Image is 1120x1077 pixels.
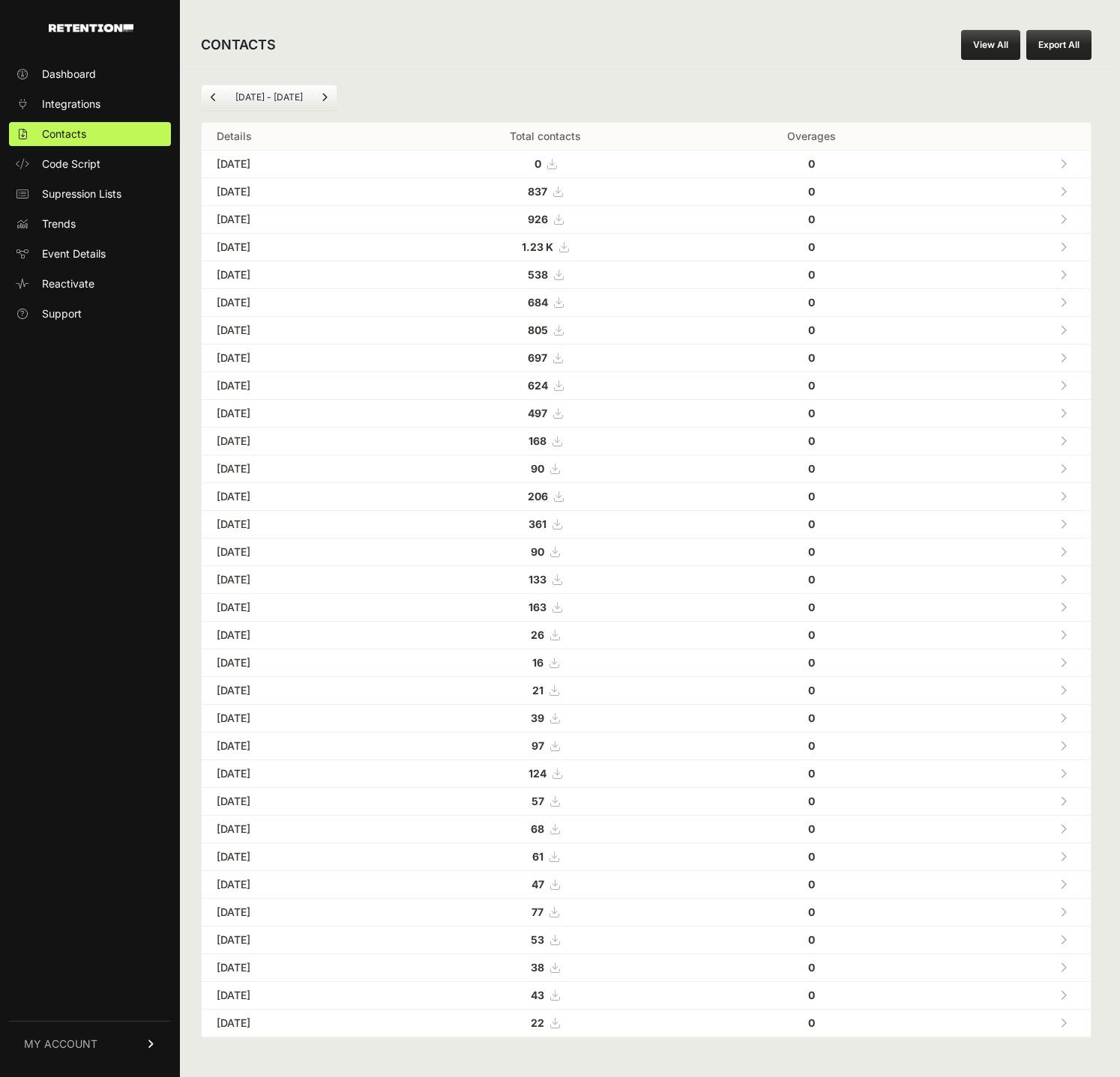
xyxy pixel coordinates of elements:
a: 97 [532,739,559,752]
strong: 133 [529,573,547,586]
span: MY ACCOUNT [24,1037,97,1052]
td: [DATE] [202,345,395,372]
h2: CONTACTS [201,34,276,55]
strong: 43 [531,989,544,1001]
td: [DATE] [202,622,395,649]
td: [DATE] [202,1010,395,1037]
strong: 0 [808,518,815,530]
span: Integrations [42,97,100,112]
strong: 0 [808,601,815,613]
a: Support [9,302,171,326]
td: [DATE] [202,455,395,483]
strong: 0 [808,712,815,724]
a: Code Script [9,152,171,176]
a: 68 [531,822,559,835]
td: [DATE] [202,677,395,705]
span: Supression Lists [42,186,121,201]
strong: 90 [531,545,544,558]
strong: 16 [532,656,544,669]
strong: 53 [531,933,544,946]
strong: 61 [532,850,544,863]
td: [DATE] [202,511,395,538]
li: [DATE] - [DATE] [226,91,312,103]
a: 21 [532,684,559,697]
th: Total contacts [395,123,695,151]
a: 61 [532,850,559,863]
strong: 97 [532,739,544,752]
td: [DATE] [202,982,395,1010]
strong: 206 [528,490,548,503]
strong: 361 [529,518,547,530]
strong: 0 [808,462,815,475]
td: [DATE] [202,483,395,511]
strong: 497 [528,407,547,419]
a: 26 [531,628,559,641]
strong: 0 [808,905,815,918]
a: 90 [531,545,559,558]
strong: 0 [808,490,815,503]
strong: 0 [808,434,815,447]
strong: 0 [808,961,815,974]
strong: 39 [531,712,544,724]
strong: 0 [808,185,815,198]
strong: 90 [531,462,544,475]
a: 133 [529,573,561,586]
strong: 0 [808,878,815,891]
a: MY ACCOUNT [9,1021,171,1067]
a: 624 [528,379,563,392]
a: Dashboard [9,62,171,86]
strong: 0 [808,213,815,225]
strong: 1.23 K [522,240,553,253]
strong: 0 [808,795,815,807]
strong: 0 [808,1016,815,1029]
img: Retention.com [49,24,133,32]
strong: 68 [531,822,544,835]
a: Contacts [9,122,171,146]
a: 16 [532,656,559,669]
a: 124 [529,767,561,780]
td: [DATE] [202,400,395,428]
strong: 0 [808,268,815,281]
strong: 805 [528,324,548,336]
a: View All [961,30,1020,60]
strong: 47 [532,878,544,891]
th: Overages [695,123,928,151]
td: [DATE] [202,871,395,899]
td: [DATE] [202,594,395,622]
strong: 0 [808,407,815,419]
strong: 0 [808,739,815,752]
strong: 0 [808,240,815,253]
strong: 0 [535,157,541,170]
td: [DATE] [202,954,395,982]
strong: 38 [531,961,544,974]
a: Trends [9,212,171,236]
td: [DATE] [202,178,395,206]
strong: 0 [808,850,815,863]
span: Event Details [42,246,106,261]
th: Details [202,123,395,151]
td: [DATE] [202,261,395,289]
a: 206 [528,490,563,503]
span: Reactivate [42,276,94,291]
td: [DATE] [202,732,395,760]
a: 538 [528,268,563,281]
strong: 0 [808,351,815,364]
td: [DATE] [202,705,395,732]
td: [DATE] [202,760,395,788]
a: 22 [531,1016,559,1029]
strong: 0 [808,324,815,336]
strong: 0 [808,989,815,1001]
a: 57 [532,795,559,807]
strong: 168 [529,434,547,447]
strong: 0 [808,656,815,669]
a: 697 [528,351,562,364]
td: [DATE] [202,206,395,234]
a: Supression Lists [9,182,171,206]
td: [DATE] [202,428,395,455]
a: 43 [531,989,559,1001]
strong: 163 [529,601,547,613]
td: [DATE] [202,372,395,400]
a: 47 [532,878,559,891]
strong: 624 [528,379,548,392]
strong: 0 [808,822,815,835]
